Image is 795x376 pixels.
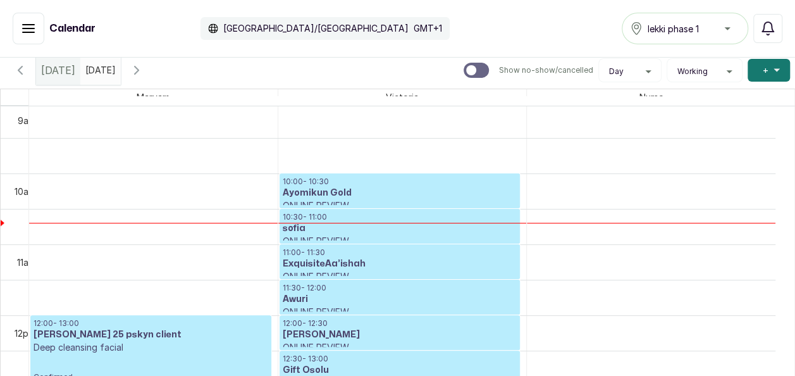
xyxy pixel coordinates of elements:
[283,177,517,187] p: 10:00 - 10:30
[283,293,517,306] h3: Awuri
[283,199,517,212] p: ONLINE REVIEW
[12,327,38,340] div: 12pm
[283,318,517,329] p: 12:00 - 12:30
[283,354,517,364] p: 12:30 - 13:00
[283,341,517,354] p: ONLINE REVIEW
[12,185,38,198] div: 10am
[283,248,517,258] p: 11:00 - 11:30
[223,22,409,35] p: [GEOGRAPHIC_DATA]/[GEOGRAPHIC_DATA]
[622,13,748,44] button: lekki phase 1
[672,66,737,77] button: Working
[134,89,172,105] span: Maryam
[34,329,268,341] h3: [PERSON_NAME] 25 pskyn client
[283,187,517,199] h3: Ayomikun Gold
[41,63,75,78] span: [DATE]
[677,66,708,77] span: Working
[283,270,517,283] p: ONLINE REVIEW
[648,22,699,35] span: lekki phase 1
[748,59,790,82] button: +
[283,235,517,248] p: ONLINE REVIEW
[383,89,421,105] span: Victoria
[283,306,517,318] p: ONLINE REVIEW
[49,21,96,36] h1: Calendar
[34,341,268,354] p: Deep cleansing facial
[604,66,656,77] button: Day
[283,329,517,341] h3: [PERSON_NAME]
[283,222,517,235] h3: sofia
[15,256,38,269] div: 11am
[283,258,517,270] h3: ExquisiteAa’ishah
[499,65,593,75] p: Show no-show/cancelled
[283,283,517,293] p: 11:30 - 12:00
[763,64,768,77] span: +
[36,56,80,85] div: [DATE]
[34,318,268,329] p: 12:00 - 13:00
[15,114,38,127] div: 9am
[609,66,624,77] span: Day
[414,22,442,35] p: GMT+1
[283,212,517,222] p: 10:30 - 11:00
[637,89,666,105] span: Nurse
